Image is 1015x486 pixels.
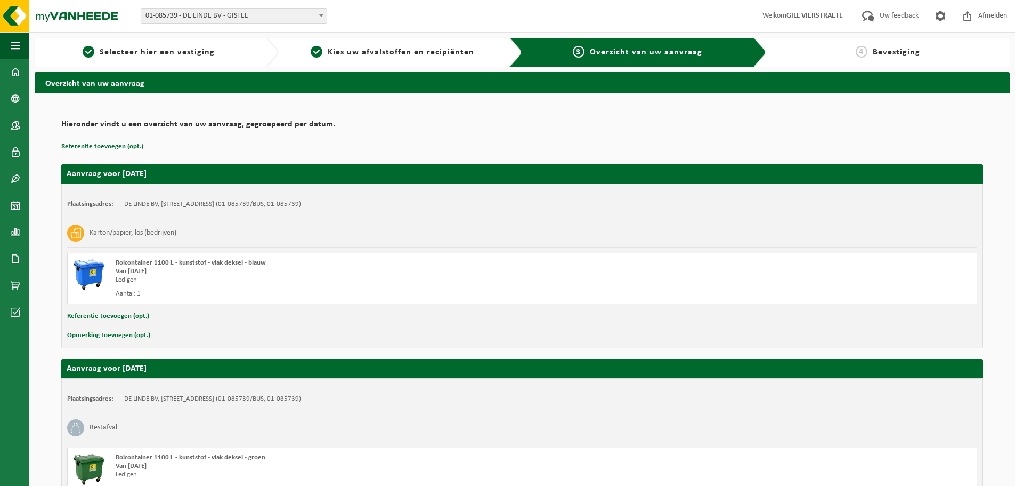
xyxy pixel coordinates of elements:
span: Overzicht van uw aanvraag [590,48,702,57]
span: 01-085739 - DE LINDE BV - GISTEL [141,8,327,24]
div: Aantal: 1 [116,290,565,298]
span: 2 [311,46,322,58]
strong: Van [DATE] [116,463,147,469]
a: 2Kies uw afvalstoffen en recipiënten [284,46,501,59]
h2: Overzicht van uw aanvraag [35,72,1010,93]
strong: Van [DATE] [116,268,147,275]
img: WB-1100-HPE-GN-01.png [73,453,105,485]
a: 1Selecteer hier een vestiging [40,46,257,59]
span: 3 [573,46,584,58]
span: Kies uw afvalstoffen en recipiënten [328,48,474,57]
span: Rolcontainer 1100 L - kunststof - vlak deksel - blauw [116,259,266,266]
span: 1 [83,46,94,58]
h2: Hieronder vindt u een overzicht van uw aanvraag, gegroepeerd per datum. [61,120,983,134]
span: Selecteer hier een vestiging [100,48,215,57]
td: DE LINDE BV, [STREET_ADDRESS] (01-085739/BUS, 01-085739) [124,200,301,209]
button: Opmerking toevoegen (opt.) [67,329,150,342]
div: Ledigen [116,471,565,479]
strong: Aanvraag voor [DATE] [67,364,147,373]
strong: GILL VIERSTRAETE [786,12,843,20]
span: Bevestiging [873,48,920,57]
div: Ledigen [116,276,565,284]
button: Referentie toevoegen (opt.) [67,309,149,323]
span: 01-085739 - DE LINDE BV - GISTEL [141,9,327,23]
strong: Aanvraag voor [DATE] [67,170,147,178]
strong: Plaatsingsadres: [67,395,113,402]
img: WB-1100-HPE-BE-01.png [73,259,105,291]
h3: Karton/papier, los (bedrijven) [90,225,176,242]
h3: Restafval [90,419,117,436]
strong: Plaatsingsadres: [67,201,113,208]
button: Referentie toevoegen (opt.) [61,140,143,154]
td: DE LINDE BV, [STREET_ADDRESS] (01-085739/BUS, 01-085739) [124,395,301,403]
span: 4 [856,46,867,58]
span: Rolcontainer 1100 L - kunststof - vlak deksel - groen [116,454,265,461]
